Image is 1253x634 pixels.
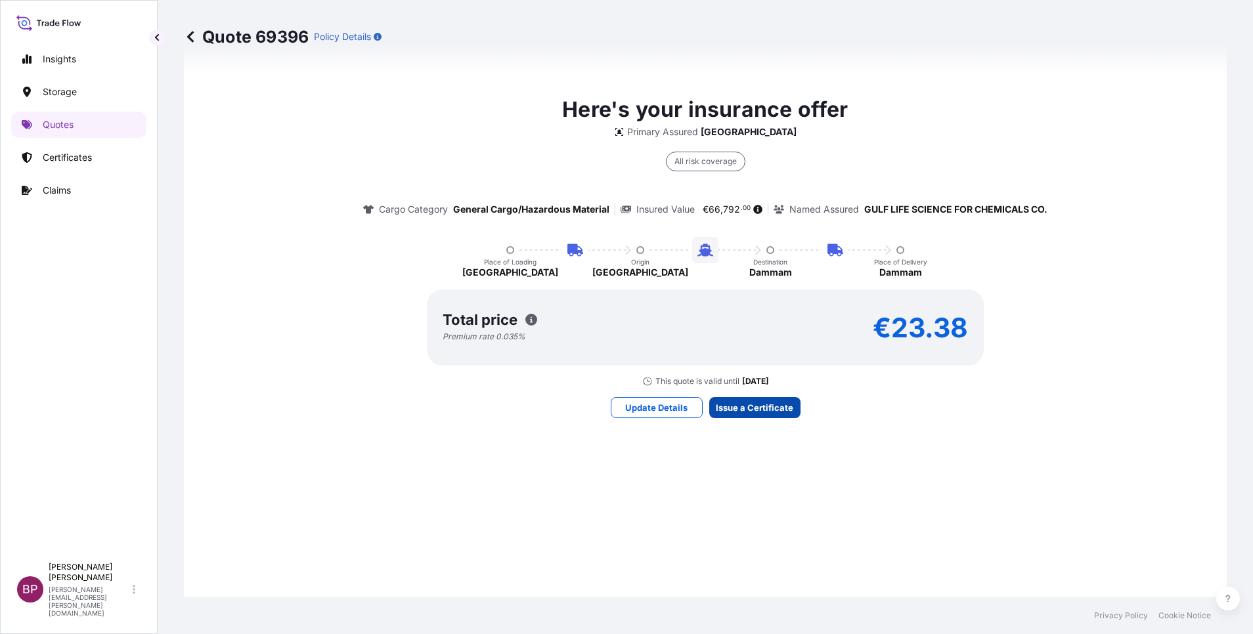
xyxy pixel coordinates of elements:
[11,112,146,138] a: Quotes
[11,177,146,203] a: Claims
[789,203,859,216] p: Named Assured
[314,30,371,43] p: Policy Details
[184,26,309,47] p: Quote 69396
[666,152,745,171] div: All risk coverage
[443,331,525,342] p: Premium rate 0.035 %
[655,376,739,387] p: This quote is valid until
[11,144,146,171] a: Certificates
[701,125,797,138] p: [GEOGRAPHIC_DATA]
[43,184,71,197] p: Claims
[611,397,703,418] button: Update Details
[43,53,76,66] p: Insights
[709,205,720,214] span: 66
[22,583,38,596] span: BP
[749,266,792,279] p: Dammam
[874,258,927,266] p: Place of Delivery
[43,85,77,98] p: Storage
[631,258,649,266] p: Origin
[636,203,695,216] p: Insured Value
[1094,610,1148,621] a: Privacy Policy
[864,203,1047,216] p: GULF LIFE SCIENCE FOR CHEMICALS CO.
[1158,610,1211,621] a: Cookie Notice
[49,562,130,583] p: [PERSON_NAME] [PERSON_NAME]
[742,376,769,387] p: [DATE]
[753,258,787,266] p: Destination
[627,125,698,138] p: Primary Assured
[49,585,130,617] p: [PERSON_NAME][EMAIL_ADDRESS][PERSON_NAME][DOMAIN_NAME]
[723,205,740,214] span: 792
[709,397,801,418] button: Issue a Certificate
[11,79,146,105] a: Storage
[720,205,723,214] span: ,
[562,94,848,125] p: Here's your insurance offer
[379,203,448,216] p: Cargo Category
[462,266,558,279] p: [GEOGRAPHIC_DATA]
[443,313,517,326] p: Total price
[43,118,74,131] p: Quotes
[484,258,537,266] p: Place of Loading
[43,151,92,164] p: Certificates
[741,206,743,211] span: .
[592,266,688,279] p: [GEOGRAPHIC_DATA]
[625,401,688,414] p: Update Details
[453,203,609,216] p: General Cargo/Hazardous Material
[716,401,793,414] p: Issue a Certificate
[11,46,146,72] a: Insights
[873,317,968,338] p: €23.38
[743,206,751,211] span: 00
[879,266,922,279] p: Dammam
[703,205,709,214] span: €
